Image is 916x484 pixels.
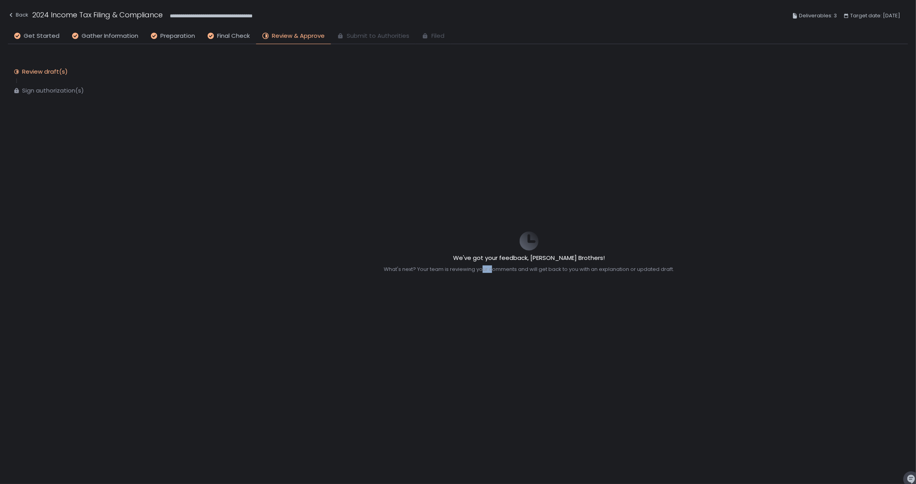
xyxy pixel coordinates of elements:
span: Get Started [24,32,59,41]
span: Submit to Authorities [347,32,409,41]
h1: 2024 Income Tax Filing & Compliance [32,9,163,20]
span: Deliverables: 3 [799,11,837,20]
div: What's next? Your team is reviewing your comments and will get back to you with an explanation or... [384,266,674,273]
span: Target date: [DATE] [850,11,900,20]
span: Preparation [160,32,195,41]
span: Review & Approve [272,32,325,41]
span: Gather Information [82,32,138,41]
div: Review draft(s) [22,68,68,76]
div: Sign authorization(s) [22,87,84,95]
h2: We've got your feedback, [PERSON_NAME] Brothers! [384,254,674,263]
div: Back [8,10,28,20]
button: Back [8,9,28,22]
span: Filed [431,32,444,41]
span: Final Check [217,32,250,41]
